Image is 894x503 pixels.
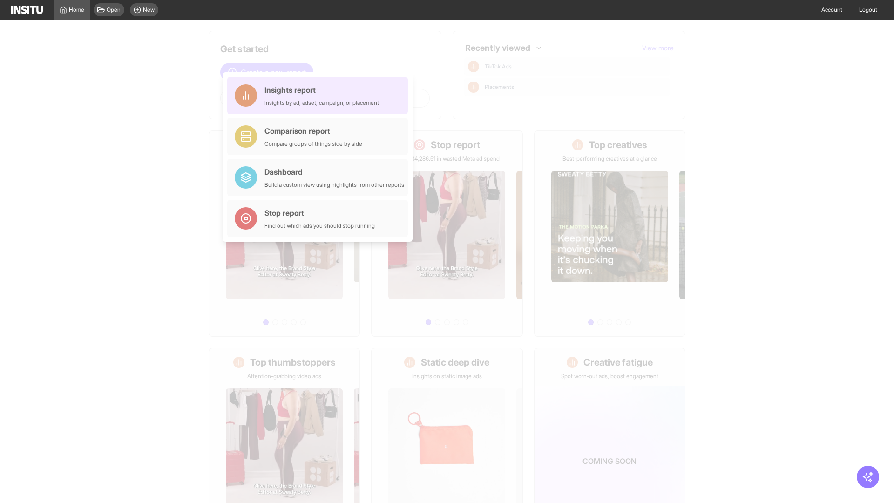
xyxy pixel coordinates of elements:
div: Insights report [264,84,379,95]
div: Compare groups of things side by side [264,140,362,148]
span: Open [107,6,121,14]
img: Logo [11,6,43,14]
span: Home [69,6,84,14]
div: Stop report [264,207,375,218]
div: Comparison report [264,125,362,136]
span: New [143,6,155,14]
div: Find out which ads you should stop running [264,222,375,230]
div: Insights by ad, adset, campaign, or placement [264,99,379,107]
div: Build a custom view using highlights from other reports [264,181,404,189]
div: Dashboard [264,166,404,177]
